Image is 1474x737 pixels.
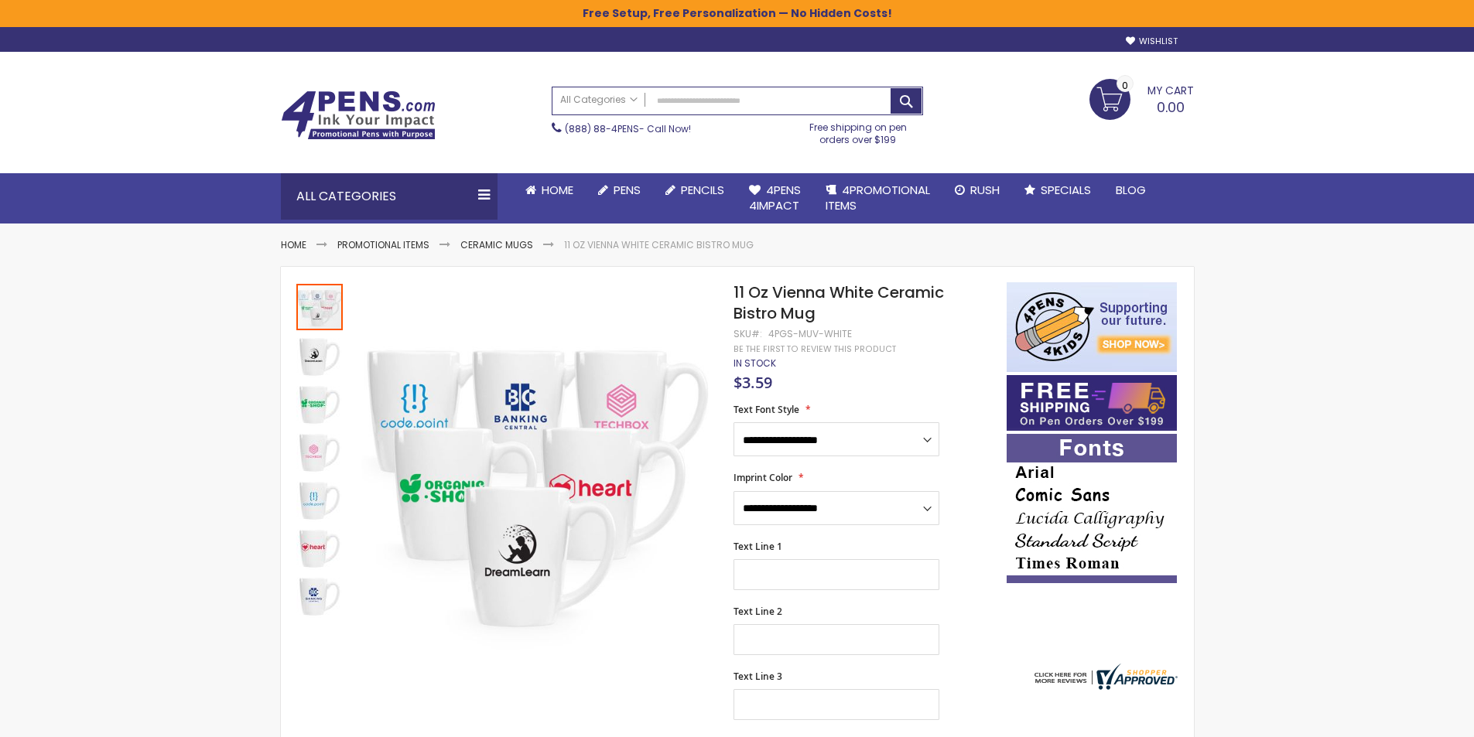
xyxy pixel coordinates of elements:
a: Promotional Items [337,238,429,251]
li: 11 Oz Vienna White Ceramic Bistro Mug [564,239,754,251]
img: font-personalization-examples [1007,434,1177,583]
div: 4PGS-MUV-WHITE [768,328,852,340]
img: Free shipping on orders over $199 [1007,375,1177,431]
img: 11 Oz Vienna White Ceramic Bistro Mug [296,380,343,426]
span: Specials [1041,182,1091,198]
div: 11 Oz Vienna White Ceramic Bistro Mug [296,474,344,522]
span: 11 Oz Vienna White Ceramic Bistro Mug [734,281,944,324]
img: 11 Oz Vienna White Ceramic Bistro Mug [296,332,343,378]
strong: SKU [734,327,762,340]
img: 4Pens Custom Pens and Promotional Products [281,90,436,140]
a: All Categories [552,87,645,113]
a: 4Pens4impact [737,173,813,223]
a: Blog [1103,173,1158,207]
span: $3.59 [734,372,772,393]
span: Rush [970,182,1000,198]
span: Pens [614,182,641,198]
div: 11 Oz Vienna White Ceramic Bistro Mug [296,330,344,378]
span: 4Pens 4impact [749,182,801,213]
span: 0 [1122,78,1128,93]
div: All Categories [281,173,498,220]
div: 11 Oz Vienna White Ceramic Bistro Mug [296,426,344,474]
a: Home [513,173,586,207]
img: 11 Oz Vienna White Ceramic Bistro Mug [296,572,343,618]
div: 11 Oz Vienna White Ceramic Bistro Mug [296,522,344,570]
img: 11 Oz Vienna White Ceramic Bistro Mug [296,428,343,474]
img: 11 Oz Vienna White Ceramic Bistro Mug [296,524,343,570]
a: 4PROMOTIONALITEMS [813,173,942,223]
div: Availability [734,357,776,370]
a: (888) 88-4PENS [565,122,639,135]
a: Ceramic Mugs [460,238,533,251]
div: 11 Oz Vienna White Ceramic Bistro Mug [296,378,344,426]
a: Be the first to review this product [734,343,896,355]
a: 4pens.com certificate URL [1031,680,1178,693]
div: 11 Oz Vienna White Ceramic Bistro Mug [296,282,344,330]
span: In stock [734,357,776,370]
a: Home [281,238,306,251]
div: 11 Oz Vienna White Ceramic Bistro Mug [296,570,343,618]
span: - Call Now! [565,122,691,135]
img: 4pens 4 kids [1007,282,1177,372]
a: Wishlist [1126,36,1178,47]
span: All Categories [560,94,638,106]
a: Specials [1012,173,1103,207]
span: Text Line 2 [734,605,782,618]
img: 4pens.com widget logo [1031,664,1178,690]
span: Blog [1116,182,1146,198]
img: 11 Oz Vienna White Ceramic Bistro Mug [360,304,713,657]
img: 11 Oz Vienna White Ceramic Bistro Mug [296,476,343,522]
a: 0.00 0 [1089,79,1194,118]
span: Home [542,182,573,198]
a: Rush [942,173,1012,207]
div: Free shipping on pen orders over $199 [793,115,923,146]
span: Imprint Color [734,471,792,484]
span: Text Line 1 [734,540,782,553]
a: Pencils [653,173,737,207]
span: 0.00 [1157,97,1185,117]
span: 4PROMOTIONAL ITEMS [826,182,930,213]
span: Pencils [681,182,724,198]
a: Pens [586,173,653,207]
span: Text Line 3 [734,670,782,683]
span: Text Font Style [734,403,799,416]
